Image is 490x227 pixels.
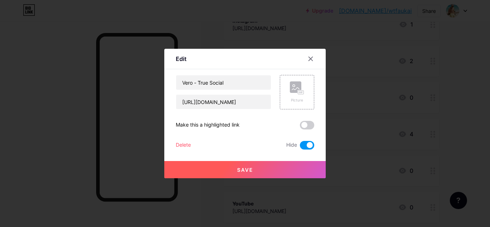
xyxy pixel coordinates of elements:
[176,141,191,150] div: Delete
[286,141,297,150] span: Hide
[290,98,304,103] div: Picture
[176,75,271,90] input: Title
[237,167,253,173] span: Save
[176,55,187,63] div: Edit
[176,95,271,109] input: URL
[176,121,240,129] div: Make this a highlighted link
[164,161,326,178] button: Save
